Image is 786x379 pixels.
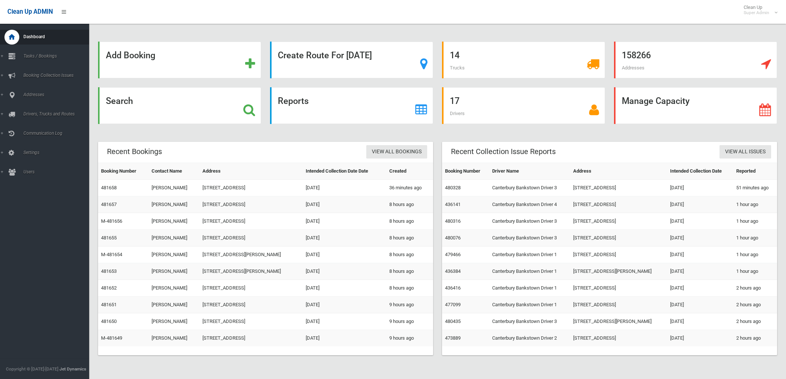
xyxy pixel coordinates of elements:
td: [DATE] [667,196,733,213]
td: [STREET_ADDRESS] [570,180,667,196]
td: [DATE] [303,280,386,297]
strong: Create Route For [DATE] [278,50,372,61]
td: 1 hour ago [733,230,777,246]
td: [DATE] [667,280,733,297]
a: 481650 [101,318,117,324]
td: [DATE] [667,230,733,246]
td: [STREET_ADDRESS] [199,330,303,347]
a: 480316 [445,218,461,224]
a: 481658 [101,185,117,190]
a: 473889 [445,335,461,341]
span: Settings [21,150,95,155]
td: 8 hours ago [386,196,433,213]
strong: Add Booking [106,50,155,61]
td: 8 hours ago [386,280,433,297]
small: Super Admin [744,10,769,16]
td: [STREET_ADDRESS] [570,230,667,246]
td: [DATE] [303,196,386,213]
td: [STREET_ADDRESS] [199,280,303,297]
td: 36 minutes ago [386,180,433,196]
span: Clean Up ADMIN [7,8,53,15]
td: [PERSON_NAME] [149,180,199,196]
span: Dashboard [21,34,95,39]
span: Users [21,169,95,174]
a: 480076 [445,235,461,241]
th: Created [386,163,433,180]
td: 1 hour ago [733,246,777,263]
td: [DATE] [303,246,386,263]
a: Manage Capacity [614,87,777,124]
td: [STREET_ADDRESS] [570,330,667,347]
td: [STREET_ADDRESS][PERSON_NAME] [199,246,303,263]
a: 436416 [445,285,461,291]
td: [DATE] [303,230,386,246]
a: 480435 [445,318,461,324]
td: [PERSON_NAME] [149,313,199,330]
a: M-481649 [101,335,122,341]
td: [STREET_ADDRESS] [199,196,303,213]
td: [STREET_ADDRESS] [570,246,667,263]
span: Copyright © [DATE]-[DATE] [6,366,58,372]
td: Canterbury Bankstown Driver 4 [489,196,570,213]
td: Canterbury Bankstown Driver 2 [489,330,570,347]
strong: Jet Dynamics [59,366,86,372]
td: 2 hours ago [733,297,777,313]
td: [PERSON_NAME] [149,280,199,297]
td: Canterbury Bankstown Driver 3 [489,180,570,196]
a: Create Route For [DATE] [270,42,433,78]
a: 480328 [445,185,461,190]
a: 14 Trucks [442,42,605,78]
td: 51 minutes ago [733,180,777,196]
td: 1 hour ago [733,263,777,280]
td: Canterbury Bankstown Driver 1 [489,297,570,313]
strong: 14 [450,50,459,61]
td: [DATE] [667,263,733,280]
td: [DATE] [303,330,386,347]
a: 481657 [101,202,117,207]
th: Address [199,163,303,180]
td: [STREET_ADDRESS] [199,180,303,196]
span: Addresses [622,65,644,71]
th: Address [570,163,667,180]
th: Contact Name [149,163,199,180]
td: [PERSON_NAME] [149,213,199,230]
td: [DATE] [303,313,386,330]
th: Intended Collection Date Date [303,163,386,180]
span: Addresses [21,92,95,97]
a: 436141 [445,202,461,207]
td: Canterbury Bankstown Driver 3 [489,213,570,230]
td: 9 hours ago [386,313,433,330]
td: 9 hours ago [386,330,433,347]
td: [STREET_ADDRESS] [199,313,303,330]
td: 8 hours ago [386,230,433,246]
strong: 17 [450,96,459,106]
td: [DATE] [667,330,733,347]
td: [STREET_ADDRESS][PERSON_NAME] [199,263,303,280]
a: Search [98,87,261,124]
a: Add Booking [98,42,261,78]
header: Recent Collection Issue Reports [442,144,565,159]
td: [DATE] [667,180,733,196]
td: [STREET_ADDRESS][PERSON_NAME] [570,313,667,330]
td: [DATE] [667,213,733,230]
a: 481655 [101,235,117,241]
a: Reports [270,87,433,124]
a: 17 Drivers [442,87,605,124]
a: 481653 [101,268,117,274]
th: Intended Collection Date [667,163,733,180]
header: Recent Bookings [98,144,171,159]
td: 2 hours ago [733,280,777,297]
a: 481652 [101,285,117,291]
th: Booking Number [442,163,489,180]
td: [DATE] [667,313,733,330]
span: Communication Log [21,131,95,136]
td: Canterbury Bankstown Driver 1 [489,246,570,263]
td: [DATE] [303,263,386,280]
a: 436384 [445,268,461,274]
td: [PERSON_NAME] [149,230,199,246]
th: Reported [733,163,777,180]
td: Canterbury Bankstown Driver 3 [489,313,570,330]
td: [STREET_ADDRESS] [570,280,667,297]
td: [DATE] [667,297,733,313]
td: [PERSON_NAME] [149,330,199,347]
